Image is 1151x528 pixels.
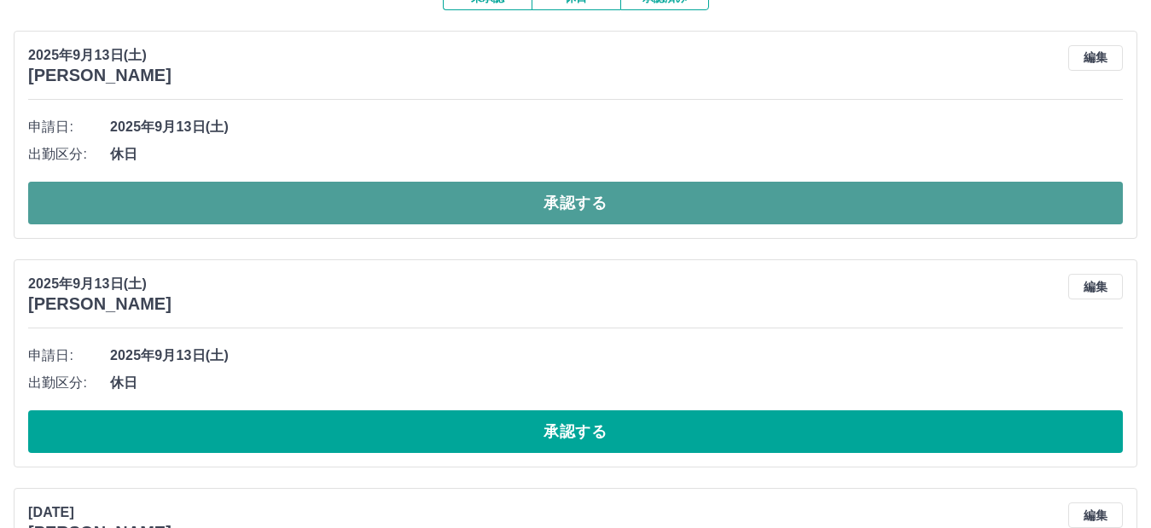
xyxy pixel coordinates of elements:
span: 申請日: [28,117,110,137]
p: [DATE] [28,502,171,523]
button: 承認する [28,182,1123,224]
span: 休日 [110,144,1123,165]
h3: [PERSON_NAME] [28,66,171,85]
span: 休日 [110,373,1123,393]
button: 編集 [1068,45,1123,71]
p: 2025年9月13日(土) [28,45,171,66]
span: 2025年9月13日(土) [110,345,1123,366]
span: 出勤区分: [28,373,110,393]
span: 申請日: [28,345,110,366]
button: 承認する [28,410,1123,453]
span: 2025年9月13日(土) [110,117,1123,137]
button: 編集 [1068,274,1123,299]
span: 出勤区分: [28,144,110,165]
button: 編集 [1068,502,1123,528]
h3: [PERSON_NAME] [28,294,171,314]
p: 2025年9月13日(土) [28,274,171,294]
